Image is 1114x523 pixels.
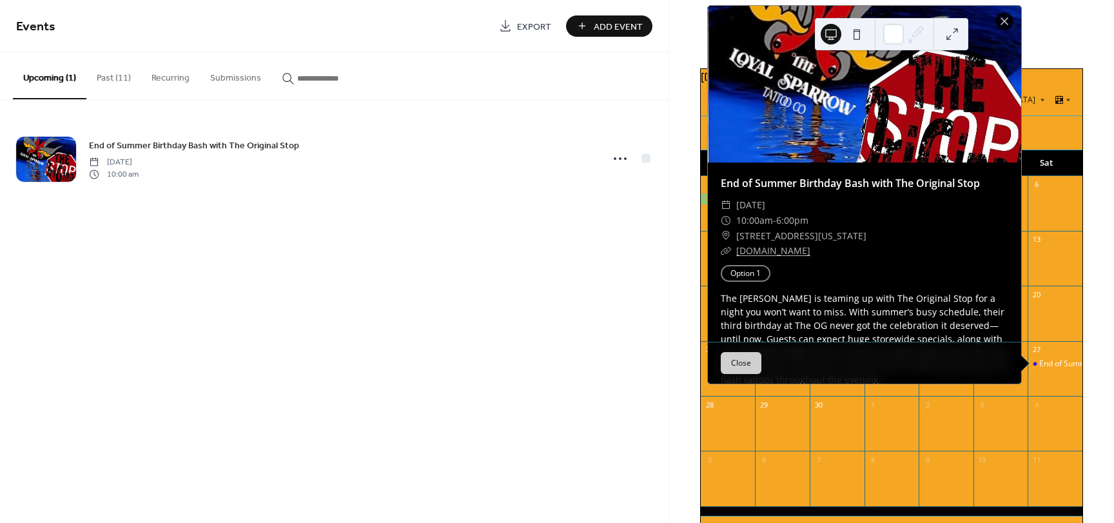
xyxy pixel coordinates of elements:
[13,52,86,99] button: Upcoming (1)
[773,213,776,228] span: -
[86,52,141,98] button: Past (11)
[868,455,878,464] div: 8
[701,193,756,204] div: Big Sky Tattoo Expo
[814,400,823,410] div: 30
[923,400,932,410] div: 2
[721,197,731,213] div: ​
[1031,235,1041,244] div: 13
[721,176,980,190] a: End of Summer Birthday Bash with The Original Stop
[200,52,271,98] button: Submissions
[721,243,731,259] div: ​
[701,69,1082,84] div: [DATE]
[923,455,932,464] div: 9
[705,455,714,464] div: 5
[89,157,139,168] span: [DATE]
[1031,400,1041,410] div: 4
[759,400,768,410] div: 29
[705,235,714,244] div: 7
[1031,345,1041,355] div: 27
[1031,455,1041,464] div: 11
[16,14,55,39] span: Events
[977,455,987,464] div: 10
[1031,290,1041,299] div: 20
[736,244,810,257] a: [DOMAIN_NAME]
[736,213,773,228] span: 10:00am
[705,290,714,299] div: 14
[721,228,731,244] div: ​
[736,197,765,213] span: [DATE]
[89,168,139,180] span: 10:00 am
[705,180,714,190] div: 31
[814,455,823,464] div: 7
[868,400,878,410] div: 1
[705,345,714,355] div: 21
[517,20,551,34] span: Export
[489,15,561,37] a: Export
[1028,359,1082,370] div: End of Summer Birthday Bash with The Original Stop
[705,400,714,410] div: 28
[977,400,987,410] div: 3
[721,352,761,374] button: Close
[1031,180,1041,190] div: 6
[759,455,768,464] div: 6
[721,213,731,228] div: ​
[594,20,643,34] span: Add Event
[1021,150,1072,176] div: Sat
[89,138,299,153] a: End of Summer Birthday Bash with The Original Stop
[736,228,866,244] span: [STREET_ADDRESS][US_STATE]
[776,213,808,228] span: 6:00pm
[708,291,1021,481] div: The [PERSON_NAME] is teaming up with The Original Stop for a night you won’t want to miss. With s...
[566,15,652,37] button: Add Event
[89,139,299,153] span: End of Summer Birthday Bash with The Original Stop
[141,52,200,98] button: Recurring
